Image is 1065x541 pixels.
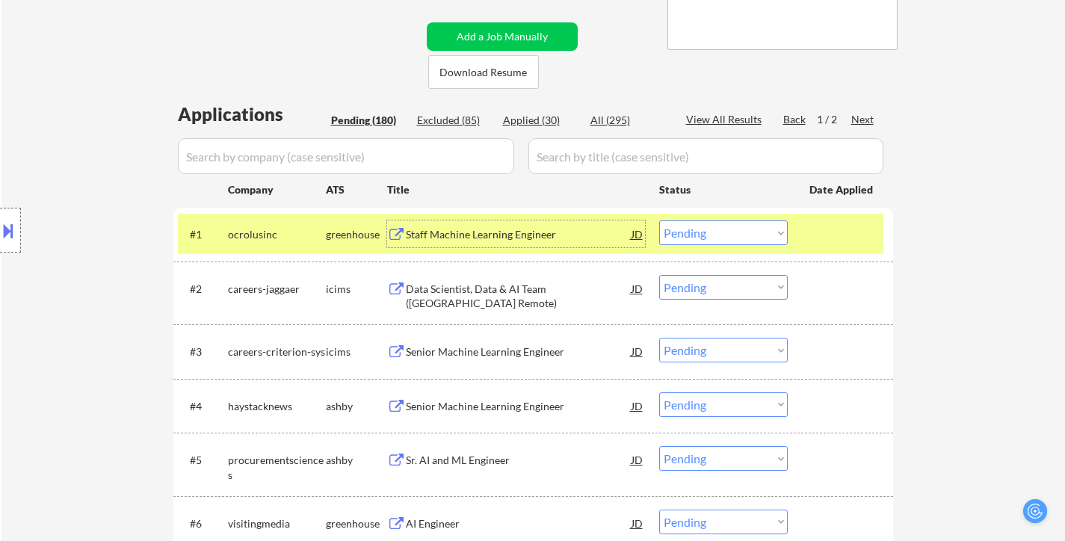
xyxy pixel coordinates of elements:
button: Download Resume [428,55,539,89]
div: icims [326,344,387,359]
div: ATS [326,182,387,197]
div: careers-criterion-sys [228,344,326,359]
div: JD [630,392,645,419]
div: Title [387,182,645,197]
div: #6 [190,516,216,531]
div: Sr. AI and ML Engineer [406,453,632,468]
div: 1 / 2 [817,112,851,127]
div: Staff Machine Learning Engineer [406,227,632,242]
div: Senior Machine Learning Engineer [406,344,632,359]
div: JD [630,275,645,302]
div: ocrolusinc [228,227,326,242]
div: haystacknews [228,399,326,414]
div: careers-jaggaer [228,282,326,297]
div: icims [326,282,387,297]
div: Date Applied [809,182,875,197]
div: ashby [326,453,387,468]
div: Company [228,182,326,197]
div: greenhouse [326,227,387,242]
div: All (295) [590,113,665,128]
div: JD [630,510,645,537]
div: Pending (180) [331,113,406,128]
div: Next [851,112,875,127]
div: procurementsciences [228,453,326,482]
div: #4 [190,399,216,414]
input: Search by company (case sensitive) [178,138,514,174]
div: Senior Machine Learning Engineer [406,399,632,414]
button: Add a Job Manually [427,22,578,51]
div: JD [630,338,645,365]
div: JD [630,220,645,247]
input: Search by title (case sensitive) [528,138,883,174]
div: greenhouse [326,516,387,531]
div: Back [783,112,807,127]
div: Status [659,176,788,203]
div: JD [630,446,645,473]
div: Applied (30) [503,113,578,128]
div: Data Scientist, Data & AI Team ([GEOGRAPHIC_DATA] Remote) [406,282,632,311]
div: ashby [326,399,387,414]
div: View All Results [686,112,766,127]
div: Excluded (85) [417,113,492,128]
div: AI Engineer [406,516,632,531]
div: #5 [190,453,216,468]
div: visitingmedia [228,516,326,531]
